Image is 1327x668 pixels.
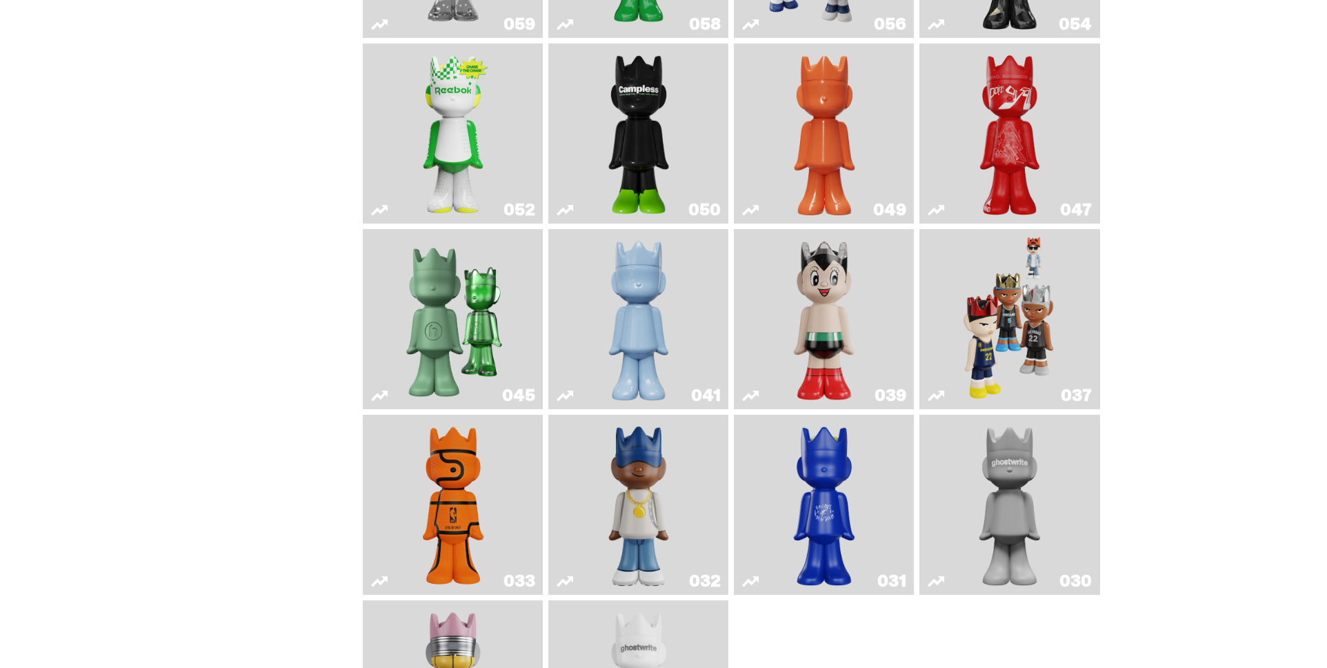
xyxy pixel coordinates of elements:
img: Swingman [591,420,686,589]
a: One [928,420,1091,589]
img: Game Ball [417,420,490,589]
div: 056 [874,16,906,32]
a: Swingman [557,420,720,589]
a: Campless [557,49,720,218]
a: Skip [928,49,1091,218]
a: Game Face (2024) [928,235,1091,404]
img: Court Victory [417,49,490,218]
div: 052 [503,202,535,218]
div: 030 [1059,573,1091,589]
div: 041 [691,387,720,404]
div: 033 [503,573,535,589]
img: One [962,420,1057,589]
img: Campless [602,49,675,218]
img: Schrödinger's ghost: Orange Vibe [788,49,861,218]
div: 059 [503,16,535,32]
img: Astro Boy [788,235,861,404]
a: Present [371,235,535,404]
div: 031 [877,573,906,589]
a: Game Ball [371,420,535,589]
div: 032 [689,573,720,589]
a: Astro Boy [742,235,906,404]
div: 045 [502,387,535,404]
div: 049 [873,202,906,218]
a: Court Victory [371,49,535,218]
div: 039 [875,387,906,404]
img: Latte [777,420,872,589]
a: Latte [742,420,906,589]
div: 058 [689,16,720,32]
a: Schrödinger's ghost: Orange Vibe [742,49,906,218]
a: Schrödinger's ghost: Winter Blue [557,235,720,404]
div: 050 [688,202,720,218]
img: Present [395,235,512,404]
img: Game Face (2024) [962,235,1057,404]
img: Skip [973,49,1046,218]
div: 047 [1060,202,1091,218]
img: Schrödinger's ghost: Winter Blue [602,235,675,404]
div: 054 [1059,16,1091,32]
div: 037 [1061,387,1091,404]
